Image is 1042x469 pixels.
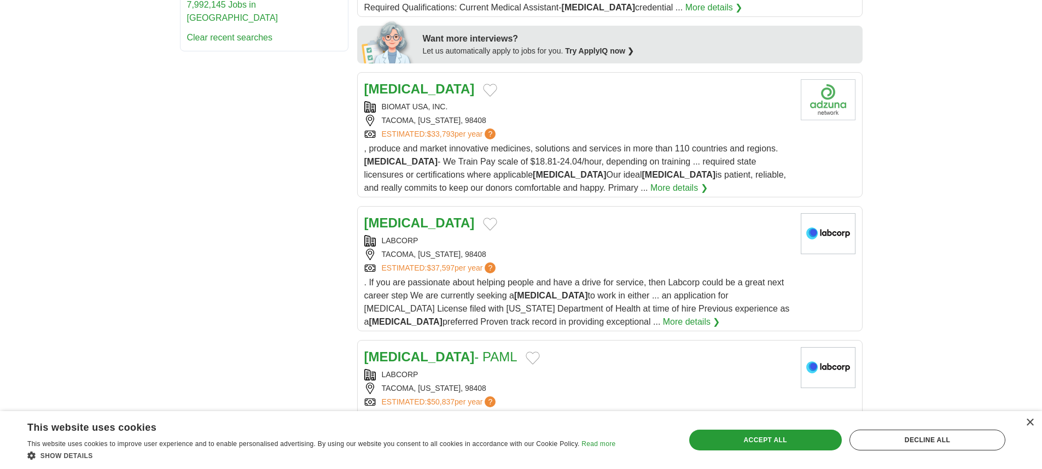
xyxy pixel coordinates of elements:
a: ESTIMATED:$50,837per year? [382,396,498,408]
img: LabCorp logo [801,347,855,388]
span: Show details [40,452,93,460]
div: Decline all [849,430,1005,450]
a: Read more, opens a new window [581,440,615,448]
span: $33,793 [427,130,455,138]
img: Company logo [801,79,855,120]
div: Show details [27,450,615,461]
a: [MEDICAL_DATA] [364,81,475,96]
a: More details ❯ [685,1,743,14]
div: Want more interviews? [423,32,856,45]
a: More details ❯ [663,315,720,329]
a: LABCORP [382,370,418,379]
a: ESTIMATED:$37,597per year? [382,262,498,274]
div: Accept all [689,430,842,450]
a: [MEDICAL_DATA]- PAML [364,349,517,364]
a: Try ApplyIQ now ❯ [565,46,634,55]
span: ? [485,396,496,407]
strong: [MEDICAL_DATA] [514,291,588,300]
div: Let us automatically apply to jobs for you. [423,45,856,57]
div: This website uses cookies [27,418,588,434]
strong: [MEDICAL_DATA] [364,349,475,364]
div: TACOMA, [US_STATE], 98408 [364,383,792,394]
span: ? [485,128,496,139]
div: TACOMA, [US_STATE], 98408 [364,115,792,126]
strong: [MEDICAL_DATA] [562,3,636,12]
button: Add to favorite jobs [483,84,497,97]
a: [MEDICAL_DATA] [364,215,475,230]
span: $37,597 [427,263,455,272]
strong: [MEDICAL_DATA] [369,317,443,326]
span: . If you are passionate about helping people and have a drive for service, then Labcorp could be ... [364,278,790,326]
a: ESTIMATED:$33,793per year? [382,128,498,140]
img: LabCorp logo [801,213,855,254]
button: Add to favorite jobs [483,218,497,231]
div: TACOMA, [US_STATE], 98408 [364,249,792,260]
span: ? [485,262,496,273]
strong: [MEDICAL_DATA] [533,170,607,179]
strong: [MEDICAL_DATA] [364,157,438,166]
div: Close [1026,419,1034,427]
img: apply-iq-scientist.png [362,20,415,63]
button: Add to favorite jobs [526,351,540,365]
span: , produce and market innovative medicines, solutions and services in more than 110 countries and ... [364,144,786,192]
span: $50,837 [427,397,455,406]
div: BIOMAT USA, INC. [364,101,792,113]
span: This website uses cookies to improve user experience and to enable personalised advertising. By u... [27,440,580,448]
a: More details ❯ [650,181,708,195]
a: LABCORP [382,236,418,245]
a: Clear recent searches [187,33,273,42]
strong: [MEDICAL_DATA] [642,170,716,179]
